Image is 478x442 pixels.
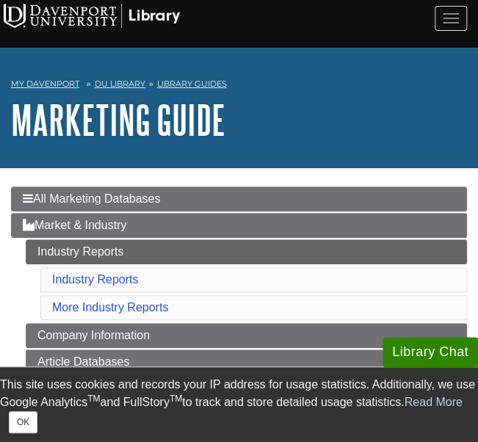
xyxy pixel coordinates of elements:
[26,239,467,264] a: Industry Reports
[11,186,467,211] a: All Marketing Databases
[23,219,126,231] span: Market & Industry
[405,396,463,408] a: Read More
[23,192,160,205] span: All Marketing Databases
[4,4,180,28] img: Davenport University Logo
[9,411,37,433] button: Close
[87,394,100,404] sup: TM
[52,273,138,286] a: Industry Reports
[52,301,168,314] a: More Industry Reports
[26,323,467,348] a: Company Information
[11,78,79,90] a: My Davenport
[11,97,225,142] a: Marketing Guide
[170,394,182,404] sup: TM
[95,79,145,89] a: DU Library
[157,79,227,89] a: Library Guides
[11,213,467,238] a: Market & Industry
[383,337,478,367] button: Library Chat
[26,349,467,374] a: Article Databases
